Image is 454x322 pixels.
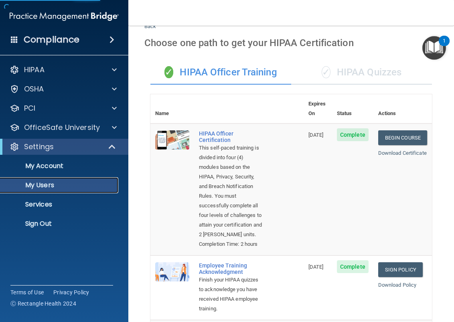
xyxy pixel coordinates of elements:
[199,239,263,249] div: Completion Time: 2 hours
[24,65,45,75] p: HIPAA
[199,262,263,275] div: Employee Training Acknowledgment
[199,130,263,143] a: HIPAA Officer Certification
[24,34,79,45] h4: Compliance
[10,288,44,296] a: Terms of Use
[332,94,373,124] th: Status
[150,61,291,85] div: HIPAA Officer Training
[10,142,116,152] a: Settings
[378,150,427,156] a: Download Certificate
[10,123,117,132] a: OfficeSafe University
[10,8,119,24] img: PMB logo
[144,31,438,55] div: Choose one path to get your HIPAA Certification
[5,162,115,170] p: My Account
[373,94,432,124] th: Actions
[144,14,156,29] a: Back
[24,84,44,94] p: OSHA
[150,94,194,124] th: Name
[378,130,427,145] a: Begin Course
[10,84,117,94] a: OSHA
[5,181,115,189] p: My Users
[337,128,369,141] span: Complete
[5,200,115,209] p: Services
[304,94,332,124] th: Expires On
[24,123,100,132] p: OfficeSafe University
[378,262,423,277] a: Sign Policy
[10,300,76,308] span: Ⓒ Rectangle Health 2024
[24,142,54,152] p: Settings
[337,260,369,273] span: Complete
[53,288,89,296] a: Privacy Policy
[199,143,263,239] div: This self-paced training is divided into four (4) modules based on the HIPAA, Privacy, Security, ...
[24,103,35,113] p: PCI
[199,275,263,314] div: Finish your HIPAA quizzes to acknowledge you have received HIPAA employee training.
[308,264,324,270] span: [DATE]
[10,103,117,113] a: PCI
[164,66,173,78] span: ✓
[5,220,115,228] p: Sign Out
[10,65,117,75] a: HIPAA
[315,265,444,297] iframe: Drift Widget Chat Controller
[291,61,432,85] div: HIPAA Quizzes
[422,36,446,60] button: Open Resource Center, 1 new notification
[308,132,324,138] span: [DATE]
[322,66,330,78] span: ✓
[443,41,446,51] div: 1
